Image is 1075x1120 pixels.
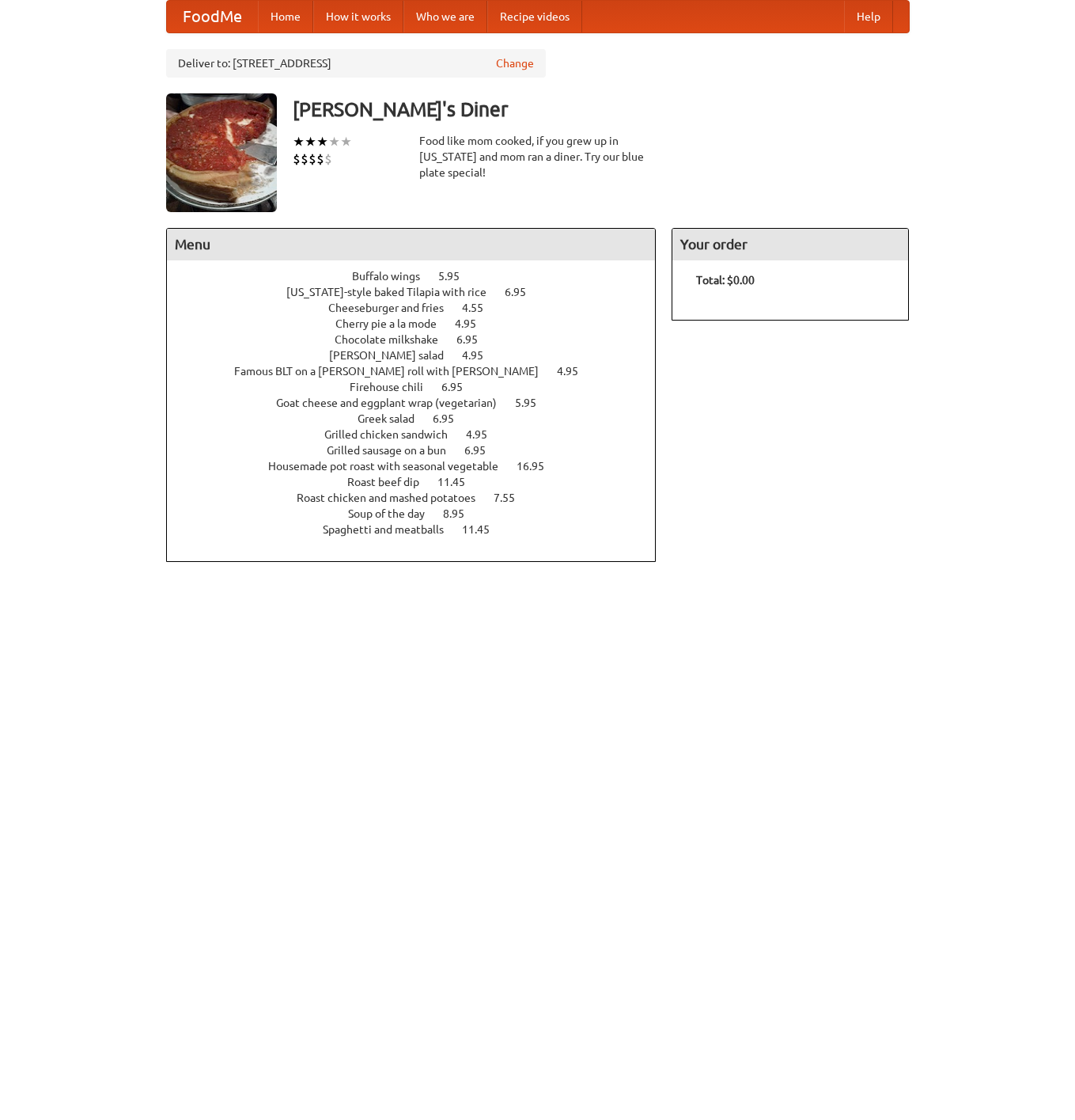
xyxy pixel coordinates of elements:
[166,93,277,212] img: angular.jpg
[167,1,258,32] a: FoodMe
[293,93,910,125] h3: [PERSON_NAME]'s Diner
[316,150,324,168] li: $
[276,397,566,409] a: Goat cheese and eggplant wrap (vegetarian) 5.95
[234,365,555,378] span: Famous BLT on a [PERSON_NAME] roll with [PERSON_NAME]
[340,133,352,150] li: ★
[286,286,555,298] a: [US_STATE]-style baked Tilapia with rice 6.95
[464,444,502,457] span: 6.95
[496,55,534,71] a: Change
[348,507,441,520] span: Soup of the day
[329,349,460,362] span: [PERSON_NAME] salad
[323,523,460,536] span: Spaghetti and meatballs
[328,133,340,150] li: ★
[517,460,560,473] span: 16.95
[297,492,544,504] a: Roast chicken and mashed potatoes 7.55
[329,349,513,362] a: [PERSON_NAME] salad 4.95
[466,428,503,441] span: 4.95
[505,286,542,298] span: 6.95
[293,133,305,150] li: ★
[455,317,492,330] span: 4.95
[487,1,582,32] a: Recipe videos
[324,428,517,441] a: Grilled chicken sandwich 4.95
[293,150,301,168] li: $
[441,381,479,393] span: 6.95
[316,133,328,150] li: ★
[437,476,481,488] span: 11.45
[358,412,430,425] span: Greek salad
[327,444,515,457] a: Grilled sausage on a bun 6.95
[352,270,436,283] span: Buffalo wings
[462,349,499,362] span: 4.95
[328,302,460,314] span: Cheeseburger and fries
[352,270,489,283] a: Buffalo wings 5.95
[462,523,505,536] span: 11.45
[419,133,657,180] div: Food like mom cooked, if you grew up in [US_STATE] and mom ran a diner. Try our blue plate special!
[276,397,513,409] span: Goat cheese and eggplant wrap (vegetarian)
[515,397,552,409] span: 5.95
[313,1,403,32] a: How it works
[494,492,531,504] span: 7.55
[297,492,491,504] span: Roast chicken and mashed potatoes
[258,1,313,32] a: Home
[403,1,487,32] a: Who we are
[443,507,480,520] span: 8.95
[301,150,308,168] li: $
[358,412,483,425] a: Greek salad 6.95
[324,150,332,168] li: $
[234,365,608,378] a: Famous BLT on a [PERSON_NAME] roll with [PERSON_NAME] 4.95
[166,49,546,78] div: Deliver to: [STREET_ADDRESS]
[347,476,494,488] a: Roast beef dip 11.45
[327,444,462,457] span: Grilled sausage on a bun
[286,286,502,298] span: [US_STATE]-style baked Tilapia with rice
[350,381,439,393] span: Firehouse chili
[335,333,454,346] span: Chocolate milkshake
[433,412,470,425] span: 6.95
[268,460,573,473] a: Housemade pot roast with seasonal vegetable 16.95
[696,274,755,287] b: Total: $0.00
[305,133,316,150] li: ★
[462,302,499,314] span: 4.55
[268,460,514,473] span: Housemade pot roast with seasonal vegetable
[335,317,452,330] span: Cherry pie a la mode
[328,302,513,314] a: Cheeseburger and fries 4.55
[335,333,507,346] a: Chocolate milkshake 6.95
[844,1,893,32] a: Help
[347,476,435,488] span: Roast beef dip
[456,333,494,346] span: 6.95
[557,365,594,378] span: 4.95
[324,428,464,441] span: Grilled chicken sandwich
[348,507,494,520] a: Soup of the day 8.95
[323,523,519,536] a: Spaghetti and meatballs 11.45
[167,229,656,260] h4: Menu
[438,270,475,283] span: 5.95
[672,229,908,260] h4: Your order
[350,381,492,393] a: Firehouse chili 6.95
[335,317,505,330] a: Cherry pie a la mode 4.95
[308,150,316,168] li: $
